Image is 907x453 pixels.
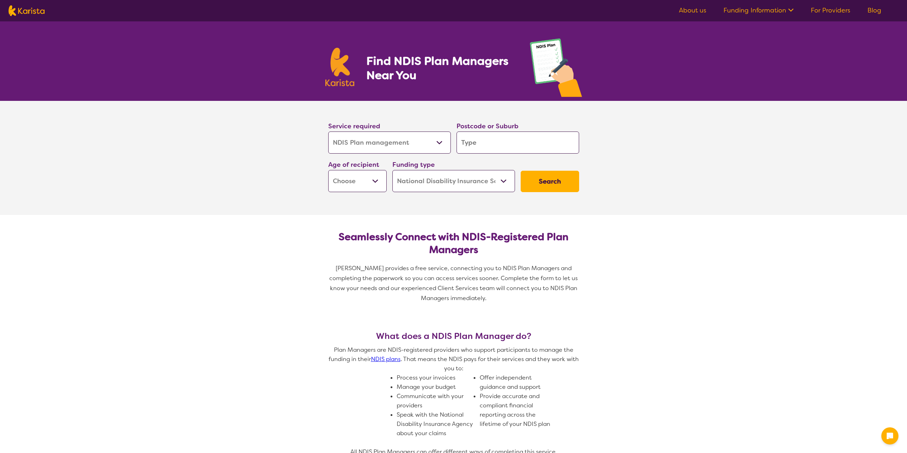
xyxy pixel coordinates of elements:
a: Blog [867,6,881,15]
li: Communicate with your providers [397,392,474,410]
h2: Seamlessly Connect with NDIS-Registered Plan Managers [334,231,573,256]
li: Speak with the National Disability Insurance Agency about your claims [397,410,474,438]
button: Search [521,171,579,192]
img: Karista logo [9,5,45,16]
li: Provide accurate and compliant financial reporting across the lifetime of your NDIS plan [480,392,557,429]
p: Plan Managers are NDIS-registered providers who support participants to manage the funding in the... [325,345,582,373]
img: plan-management [530,38,582,101]
img: Karista logo [325,48,355,86]
a: NDIS plans [371,355,401,363]
li: Offer independent guidance and support [480,373,557,392]
label: Age of recipient [328,160,379,169]
a: Funding Information [723,6,794,15]
a: For Providers [811,6,850,15]
li: Process your invoices [397,373,474,382]
label: Postcode or Suburb [457,122,519,130]
h3: What does a NDIS Plan Manager do? [325,331,582,341]
span: [PERSON_NAME] provides a free service, connecting you to NDIS Plan Managers and completing the pa... [329,264,579,302]
a: About us [679,6,706,15]
input: Type [457,132,579,154]
li: Manage your budget [397,382,474,392]
h1: Find NDIS Plan Managers Near You [366,54,515,82]
label: Funding type [392,160,435,169]
label: Service required [328,122,380,130]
